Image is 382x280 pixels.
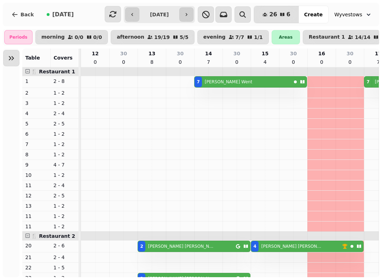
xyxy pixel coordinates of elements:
div: 7 [197,79,199,85]
p: 0 [177,58,183,66]
button: Back [6,6,40,23]
p: 0 [319,58,324,66]
p: 22 [25,264,48,271]
span: [DATE] [52,12,74,17]
p: 1 - 2 [53,151,76,158]
p: morning [41,34,65,40]
p: 7 [206,58,211,66]
p: evening [203,34,226,40]
button: 266 [254,6,299,23]
p: 4 [25,110,48,117]
p: 9 [25,161,48,168]
p: 11 [25,223,48,230]
p: 8 [25,151,48,158]
p: 4 [262,58,268,66]
p: 1 - 2 [53,213,76,220]
p: 3 [25,100,48,107]
p: [PERSON_NAME] [PERSON_NAME] [148,243,214,249]
p: 13 [149,50,155,57]
div: Periods [4,30,33,44]
p: 7 [25,141,48,148]
p: 14 [205,50,212,57]
div: 4 [253,243,256,249]
p: 4 - 7 [53,161,76,168]
p: 30 [290,50,297,57]
button: afternoon19/195/5 [111,30,195,44]
div: Areas [272,30,300,44]
p: 2 [25,89,48,96]
span: Create [304,12,323,17]
p: 17 [375,50,382,57]
div: 7 [366,79,369,85]
span: Covers [53,55,73,61]
p: 6 [25,130,48,138]
p: 2 - 4 [53,110,76,117]
p: 0 [347,58,353,66]
p: 1 - 5 [53,264,76,271]
button: morning0/00/0 [35,30,108,44]
p: Restaurant 1 [309,34,345,40]
p: 8 [149,58,155,66]
p: 14 / 14 [355,35,370,40]
p: 1 - 2 [53,172,76,179]
span: 6 [286,12,290,17]
p: 1 - 2 [53,130,76,138]
span: 26 [269,12,277,17]
p: 30 [233,50,240,57]
p: 15 [262,50,268,57]
p: 0 / 0 [93,35,102,40]
p: 12 [92,50,98,57]
p: 0 [92,58,98,66]
p: 2 - 6 [53,242,76,249]
p: 1 / 1 [254,35,263,40]
p: 0 / 0 [75,35,83,40]
p: 5 / 5 [180,35,189,40]
p: 19 / 19 [154,35,170,40]
p: 2 - 5 [53,192,76,199]
p: 12 [25,192,48,199]
p: 30 [120,50,127,57]
span: 🍴 Restaurant 2 [31,233,75,239]
button: evening7/71/1 [197,30,269,44]
p: 20 [25,242,48,249]
p: 1 - 2 [53,100,76,107]
p: 5 [25,120,48,127]
button: Create [299,6,328,23]
button: Expand sidebar [3,50,19,66]
button: [DATE] [41,6,80,23]
p: 21 [25,254,48,261]
p: 16 [318,50,325,57]
p: 10 [25,172,48,179]
p: 1 - 2 [53,223,76,230]
p: 30 [177,50,184,57]
p: 11 [25,213,48,220]
span: Back [21,12,34,17]
p: 1 - 2 [53,141,76,148]
button: Wyvestows [330,8,376,21]
div: 2 [140,243,143,249]
p: [PERSON_NAME] [PERSON_NAME] [261,243,322,249]
span: 🍴 Restaurant 1 [31,69,75,74]
span: Wyvestows [334,11,362,18]
p: 13 [25,202,48,209]
p: 7 [375,58,381,66]
p: 2 - 4 [53,254,76,261]
p: 30 [347,50,353,57]
p: 1 - 2 [53,202,76,209]
p: 2 - 8 [53,78,76,85]
p: 1 - 2 [53,89,76,96]
p: [PERSON_NAME] Went [205,79,252,85]
p: 7 / 7 [236,35,244,40]
p: 0 [234,58,239,66]
p: 1 [25,78,48,85]
p: 2 - 5 [53,120,76,127]
span: Table [25,55,40,61]
p: 0 [290,58,296,66]
p: 0 [121,58,126,66]
p: 11 [25,182,48,189]
p: 2 - 4 [53,182,76,189]
p: afternoon [117,34,144,40]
